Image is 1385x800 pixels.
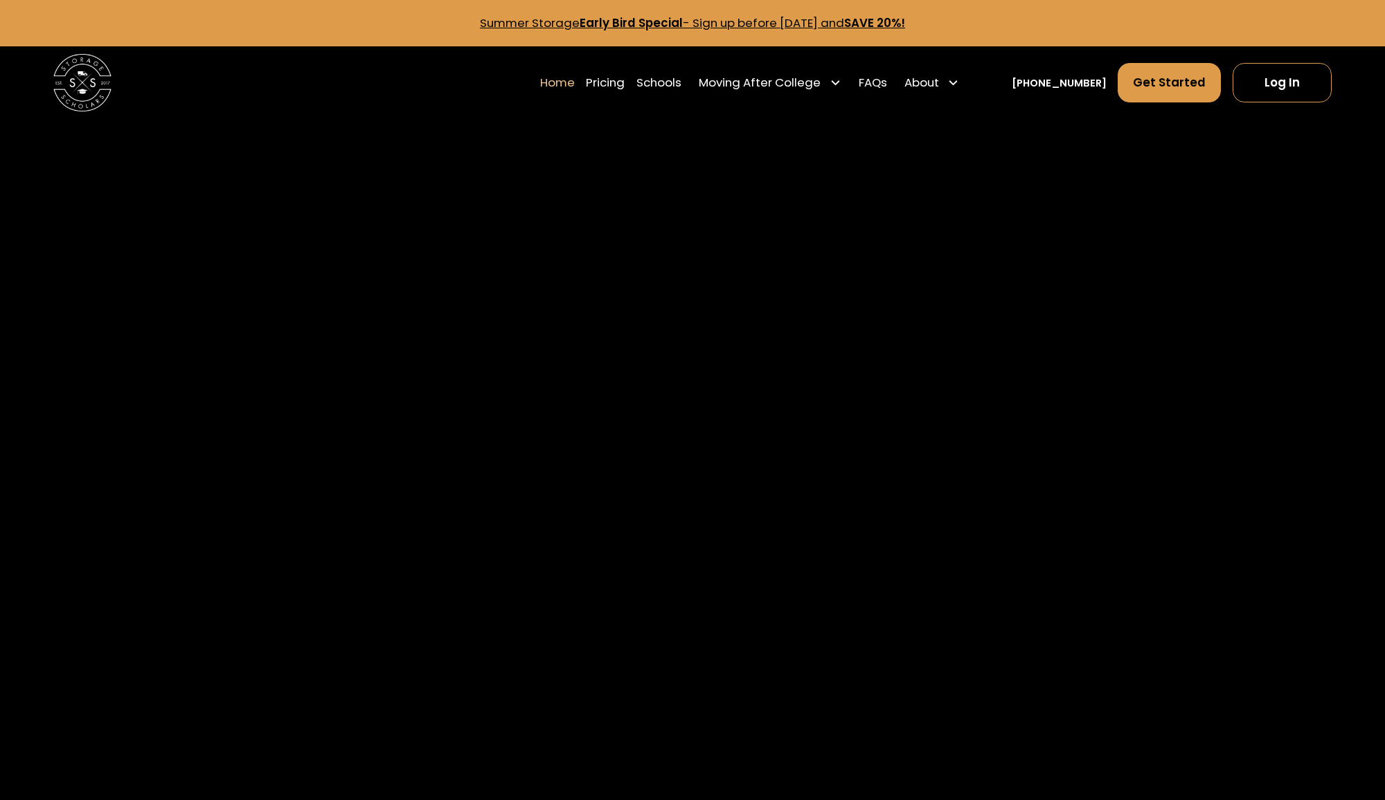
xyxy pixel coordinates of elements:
strong: SAVE 20%! [844,15,905,31]
a: Home [540,62,575,103]
a: [PHONE_NUMBER] [1012,75,1107,91]
strong: Early Bird Special [580,15,683,31]
a: Summer StorageEarly Bird Special- Sign up before [DATE] andSAVE 20%! [480,15,905,31]
a: Schools [636,62,681,103]
div: Moving After College [699,74,821,91]
a: FAQs [859,62,887,103]
a: Get Started [1118,63,1221,102]
div: About [904,74,939,91]
a: Log In [1233,63,1332,102]
img: Storage Scholars main logo [53,54,111,112]
a: Pricing [586,62,625,103]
